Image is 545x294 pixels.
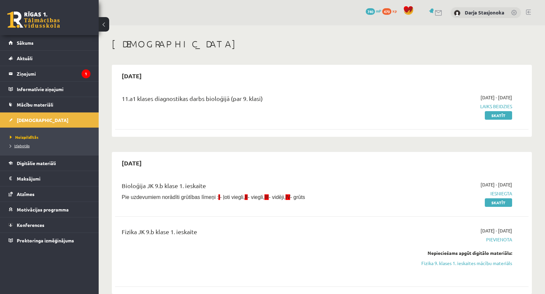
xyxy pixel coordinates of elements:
[10,143,30,148] span: Izlabotās
[17,191,35,197] span: Atzīmes
[17,160,56,166] span: Digitālie materiāli
[9,217,90,233] a: Konferences
[485,111,512,120] a: Skatīt
[9,66,90,81] a: Ziņojumi1
[82,69,90,78] i: 1
[10,134,92,140] a: Neizpildītās
[376,8,381,13] span: mP
[115,68,148,84] h2: [DATE]
[9,202,90,217] a: Motivācijas programma
[9,171,90,186] a: Maksājumi
[17,222,44,228] span: Konferences
[9,233,90,248] a: Proktoringa izmēģinājums
[10,135,38,140] span: Neizpildītās
[122,94,379,106] div: 11.a1 klases diagnostikas darbs bioloģijā (par 9. klasi)
[9,82,90,97] a: Informatīvie ziņojumi
[465,9,504,16] a: Darja Stasjonoka
[115,155,148,171] h2: [DATE]
[122,181,379,193] div: Bioloģija JK 9.b klase 1. ieskaite
[481,227,512,234] span: [DATE] - [DATE]
[9,186,90,202] a: Atzīmes
[9,51,90,66] a: Aktuāli
[17,40,34,46] span: Sākums
[9,97,90,112] a: Mācību materiāli
[112,38,532,50] h1: [DEMOGRAPHIC_DATA]
[17,102,53,108] span: Mācību materiāli
[245,194,248,200] span: II
[17,237,74,243] span: Proktoringa izmēģinājums
[17,171,90,186] legend: Maksājumi
[10,143,92,149] a: Izlabotās
[388,103,512,110] span: Laiks beidzies
[454,10,460,16] img: Darja Stasjonoka
[285,194,290,200] span: IV
[388,190,512,197] span: Iesniegta
[9,35,90,50] a: Sākums
[9,156,90,171] a: Digitālie materiāli
[388,236,512,243] span: Pievienota
[382,8,400,13] a: 470 xp
[9,112,90,128] a: [DEMOGRAPHIC_DATA]
[17,66,90,81] legend: Ziņojumi
[366,8,375,15] span: 740
[17,207,69,212] span: Motivācijas programma
[122,194,305,200] span: Pie uzdevumiem norādīti grūtības līmeņi : - ļoti viegli, - viegli, - vidēji, - grūts
[481,181,512,188] span: [DATE] - [DATE]
[122,227,379,239] div: Fizika JK 9.b klase 1. ieskaite
[218,194,220,200] span: I
[388,260,512,267] a: Fizika 9. klases 1. ieskaites mācību materiāls
[264,194,269,200] span: III
[7,12,60,28] a: Rīgas 1. Tālmācības vidusskola
[485,198,512,207] a: Skatīt
[481,94,512,101] span: [DATE] - [DATE]
[17,82,90,97] legend: Informatīvie ziņojumi
[17,55,33,61] span: Aktuāli
[382,8,391,15] span: 470
[366,8,381,13] a: 740 mP
[392,8,397,13] span: xp
[388,250,512,257] div: Nepieciešams apgūt digitālo materiālu:
[17,117,68,123] span: [DEMOGRAPHIC_DATA]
